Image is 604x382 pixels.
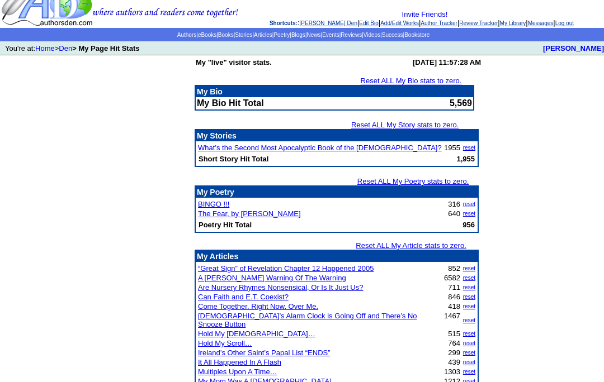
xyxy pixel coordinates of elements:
a: The Fear, by [PERSON_NAME] [198,209,301,218]
a: Reset ALL My Story stats to zero. [351,121,459,129]
font: 852 [448,264,460,273]
a: Review Tracker [459,20,498,26]
font: 6582 [444,274,460,282]
a: [PERSON_NAME] Den [300,20,357,26]
p: My Stories [197,131,476,140]
a: [PERSON_NAME] [543,44,604,52]
font: 299 [448,348,460,357]
font: 1955 [444,144,460,152]
a: What’s the Second Most Apocalyptic Book of the [DEMOGRAPHIC_DATA]? [198,144,442,152]
b: 956 [463,221,475,229]
a: Messages [528,20,554,26]
a: reset [463,145,475,151]
a: Poetry [273,32,290,38]
font: 640 [448,209,460,218]
a: Home [35,44,55,52]
a: reset [463,211,475,217]
a: Hold My Scroll… [198,339,252,347]
a: It All Happened In A Flash [198,358,281,366]
a: Come Together. Right Now. Over Me. [198,302,318,311]
a: Bookstore [404,32,430,38]
p: My Poetry [197,188,476,197]
font: 316 [448,200,460,208]
a: reset [463,284,475,290]
a: “Great Sign” of Revelation Chapter 12 Happened 2005 [198,264,374,273]
b: > My Page Hit Stats [72,44,139,52]
font: 711 [448,283,460,292]
a: Ireland’s Other Saint’s Papal List “ENDS” [198,348,331,357]
a: reset [463,369,475,375]
a: Log out [555,20,574,26]
a: Stories [235,32,252,38]
a: Events [322,32,339,38]
a: Success [382,32,403,38]
a: reset [463,340,475,346]
a: Edit Bio [359,20,378,26]
a: Den [59,44,72,52]
a: reset [463,331,475,337]
font: 418 [448,302,460,311]
a: reset [463,265,475,271]
b: My "live" visitor stats. [196,58,272,66]
a: Hold My [DEMOGRAPHIC_DATA]… [198,330,315,338]
b: Short Story Hit Total [199,155,268,163]
span: Shortcuts: [270,20,298,26]
a: Reset ALL My Poetry stats to zero. [357,177,469,185]
a: BINGO !!! [198,200,229,208]
a: My Library [500,20,526,26]
a: News [307,32,321,38]
a: A [PERSON_NAME] Warning Of The Warning [198,274,346,282]
p: My Articles [197,252,476,261]
a: reset [463,350,475,356]
a: Articles [254,32,272,38]
a: Blogs [291,32,305,38]
a: reset [463,275,475,281]
a: reset [463,294,475,300]
a: Videos [364,32,380,38]
a: reset [463,201,475,207]
b: Poetry Hit Total [199,221,252,229]
b: 1,955 [456,155,475,163]
font: 515 [448,330,460,338]
b: My Bio Hit Total [197,98,264,108]
a: reset [463,317,475,323]
a: Books [218,32,234,38]
a: reset [463,303,475,309]
font: 1303 [444,367,460,376]
a: reset [463,359,475,365]
a: Can Faith and E.T. Coexist? [198,293,289,301]
font: 5,569 [450,98,472,108]
a: Reviews [341,32,362,38]
div: : | | | | | | | [240,10,603,27]
a: Are Nursery Rhymes Nonsensical, Or Is It Just Us? [198,283,363,292]
a: Reset ALL My Bio stats to zero. [361,77,462,85]
font: 439 [448,358,460,366]
font: 1467 [444,312,460,320]
font: 846 [448,293,460,301]
b: [DATE] 11:57:28 AM [413,58,481,66]
font: 764 [448,339,460,347]
a: Authors [177,32,196,38]
a: Add/Edit Works [380,20,419,26]
a: Multiples Upon A Time… [198,367,277,376]
a: eBooks [198,32,216,38]
a: Reset ALL My Article stats to zero. [356,241,466,250]
a: [DEMOGRAPHIC_DATA]’s Alarm Clock is Going Off and There’s No Snooze Button [198,312,417,328]
p: My Bio [197,87,472,96]
font: You're at: > [5,44,139,52]
a: Invite Friends! [402,10,448,18]
a: Author Tracker [421,20,457,26]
